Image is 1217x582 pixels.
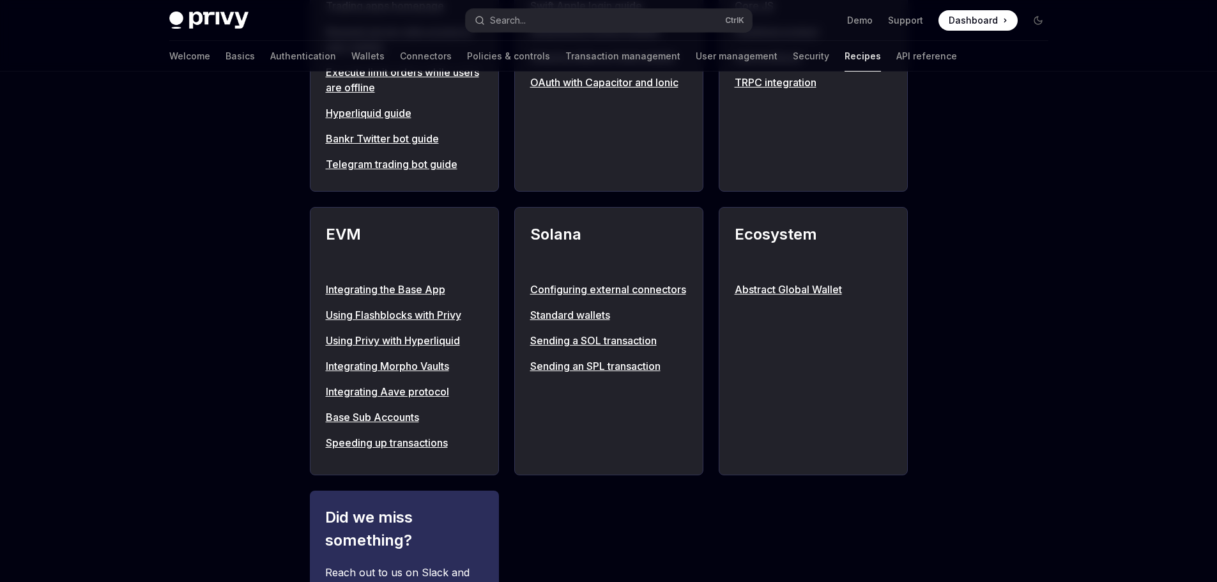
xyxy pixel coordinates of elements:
[696,41,777,72] a: User management
[949,14,998,27] span: Dashboard
[326,157,483,172] a: Telegram trading bot guide
[938,10,1018,31] a: Dashboard
[400,41,452,72] a: Connectors
[326,105,483,121] a: Hyperliquid guide
[467,41,550,72] a: Policies & controls
[325,506,484,552] h2: Did we miss something?
[530,75,687,90] a: OAuth with Capacitor and Ionic
[326,282,483,297] a: Integrating the Base App
[226,41,255,72] a: Basics
[530,358,687,374] a: Sending an SPL transaction
[735,223,892,269] h2: Ecosystem
[169,41,210,72] a: Welcome
[169,11,249,29] img: dark logo
[326,358,483,374] a: Integrating Morpho Vaults
[326,131,483,146] a: Bankr Twitter bot guide
[845,41,881,72] a: Recipes
[326,435,483,450] a: Speeding up transactions
[725,15,744,26] span: Ctrl K
[530,333,687,348] a: Sending a SOL transaction
[735,282,892,297] a: Abstract Global Wallet
[888,14,923,27] a: Support
[270,41,336,72] a: Authentication
[896,41,957,72] a: API reference
[351,41,385,72] a: Wallets
[530,223,687,269] h2: Solana
[326,333,483,348] a: Using Privy with Hyperliquid
[565,41,680,72] a: Transaction management
[466,9,752,32] button: Search...CtrlK
[793,41,829,72] a: Security
[326,223,483,269] h2: EVM
[490,13,526,28] div: Search...
[326,384,483,399] a: Integrating Aave protocol
[326,410,483,425] a: Base Sub Accounts
[530,282,687,297] a: Configuring external connectors
[847,14,873,27] a: Demo
[530,307,687,323] a: Standard wallets
[326,65,483,95] a: Execute limit orders while users are offline
[735,75,892,90] a: TRPC integration
[326,307,483,323] a: Using Flashblocks with Privy
[1028,10,1048,31] button: Toggle dark mode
